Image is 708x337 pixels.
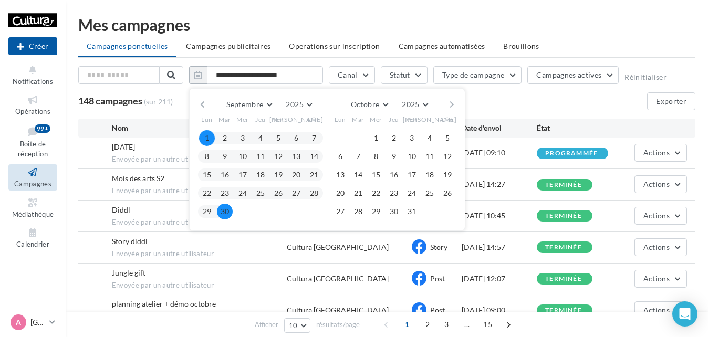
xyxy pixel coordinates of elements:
[112,249,287,259] span: Envoyée par un autre utilisateur
[8,37,57,55] div: Nouvelle campagne
[430,243,447,251] span: Story
[643,243,670,251] span: Actions
[545,244,582,251] div: terminée
[288,130,304,146] button: 6
[368,167,384,183] button: 15
[199,130,215,146] button: 1
[402,100,419,109] span: 2025
[347,97,392,112] button: Octobre
[634,207,687,225] button: Actions
[462,210,537,221] div: [DATE] 10:45
[462,273,537,284] div: [DATE] 12:07
[306,149,322,164] button: 14
[306,185,322,201] button: 28
[144,97,173,107] span: (sur 211)
[536,70,601,79] span: Campagnes actives
[289,41,380,50] span: Operations sur inscription
[404,204,420,219] button: 31
[217,130,233,146] button: 2
[253,185,268,201] button: 25
[8,312,57,332] a: A [GEOGRAPHIC_DATA]
[332,149,348,164] button: 6
[235,185,251,201] button: 24
[306,167,322,183] button: 21
[404,185,420,201] button: 24
[643,274,670,283] span: Actions
[16,317,21,328] span: A
[270,185,286,201] button: 26
[389,115,399,124] span: Jeu
[8,164,57,190] a: Campagnes
[14,180,51,188] span: Campagnes
[643,306,670,314] span: Actions
[8,37,57,55] button: Créer
[537,123,612,133] div: État
[335,115,346,124] span: Lun
[634,175,687,193] button: Actions
[12,210,54,218] span: Médiathèque
[112,174,164,183] span: Mois des arts S2
[430,306,445,314] span: Post
[306,130,322,146] button: 7
[78,17,695,33] div: Mes campagnes
[226,100,263,109] span: Septembre
[286,100,303,109] span: 2025
[112,237,148,246] span: Story diddl
[282,97,316,112] button: 2025
[403,115,457,124] span: [PERSON_NAME]
[350,167,366,183] button: 14
[332,167,348,183] button: 13
[441,115,454,124] span: Dim
[386,149,402,164] button: 9
[545,182,582,188] div: terminée
[201,115,213,124] span: Lun
[8,195,57,220] a: Médiathèque
[186,41,270,50] span: Campagnes publicitaires
[545,307,582,314] div: terminée
[368,185,384,201] button: 22
[545,150,598,157] div: programmée
[253,167,268,183] button: 18
[440,149,455,164] button: 12
[462,123,537,133] div: Date d'envoi
[634,238,687,256] button: Actions
[255,320,278,330] span: Afficher
[218,115,231,124] span: Mar
[8,92,57,118] a: Opérations
[8,122,57,161] a: Boîte de réception99+
[112,218,287,227] span: Envoyée par un autre utilisateur
[287,242,389,252] div: Cultura [GEOGRAPHIC_DATA]
[289,321,298,330] span: 10
[8,62,57,88] button: Notifications
[368,149,384,164] button: 8
[8,225,57,250] a: Calendrier
[433,66,522,84] button: Type de campagne
[78,95,142,107] span: 148 campagnes
[672,301,697,327] div: Open Intercom Messenger
[13,77,53,86] span: Notifications
[440,185,455,201] button: 26
[634,270,687,288] button: Actions
[527,66,619,84] button: Campagnes actives
[18,140,48,158] span: Boîte de réception
[235,130,251,146] button: 3
[440,130,455,146] button: 5
[351,100,379,109] span: Octobre
[624,73,667,81] button: Réinitialiser
[112,205,130,214] span: Diddl
[503,41,539,50] span: Brouillons
[352,115,365,124] span: Mar
[236,115,249,124] span: Mer
[381,66,428,84] button: Statut
[462,242,537,252] div: [DATE] 14:57
[545,276,582,282] div: terminée
[430,274,445,283] span: Post
[422,185,438,201] button: 25
[112,268,145,277] span: Jungle gift
[332,204,348,219] button: 27
[199,185,215,201] button: 22
[112,155,287,164] span: Envoyée par un autre utilisateur
[647,92,695,110] button: Exporter
[284,318,311,333] button: 10
[404,130,420,146] button: 3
